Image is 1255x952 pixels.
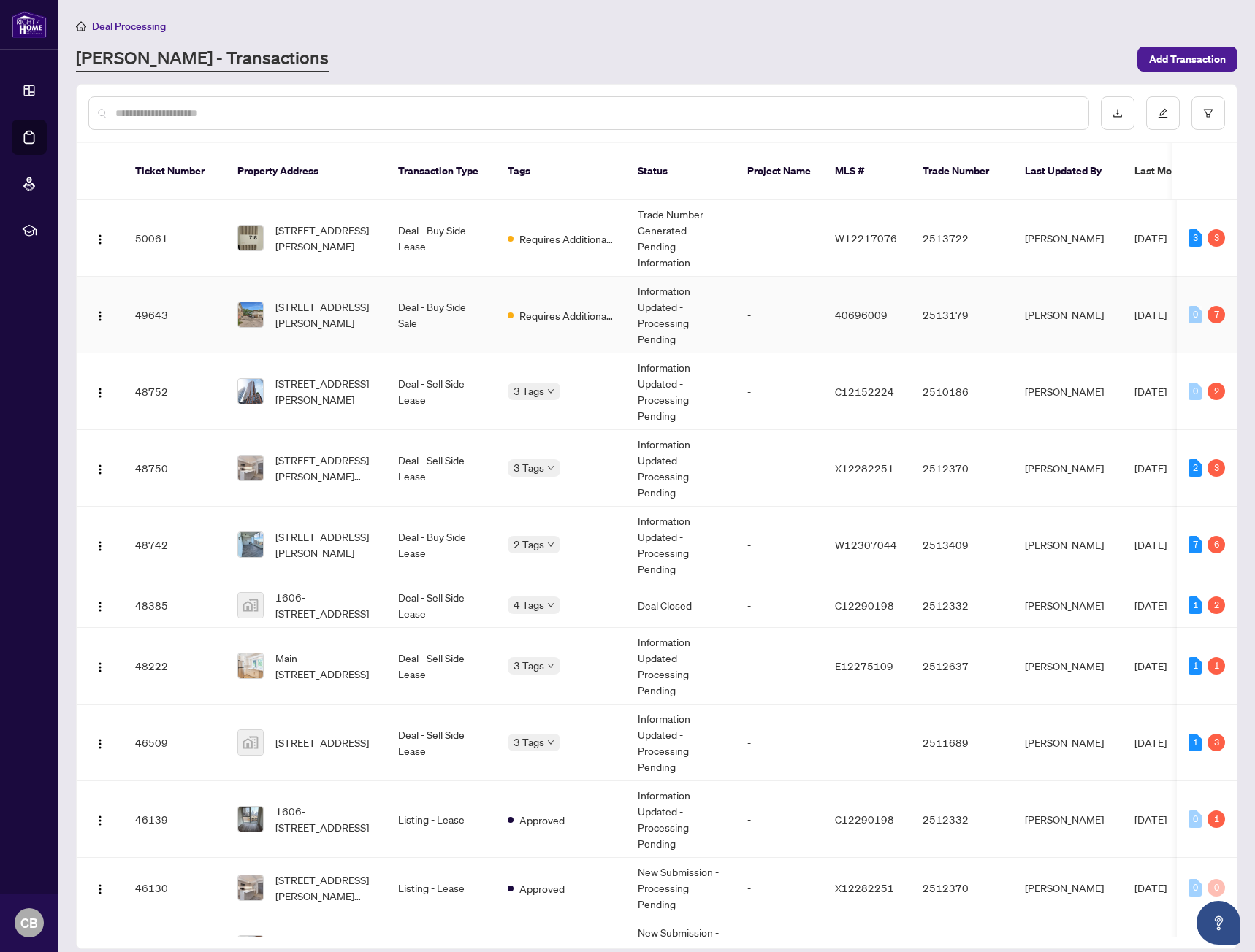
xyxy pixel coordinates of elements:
span: [DATE] [1134,461,1167,475]
td: 46509 [123,705,226,781]
td: 48750 [123,430,226,507]
button: Logo [88,654,112,677]
button: Logo [88,533,112,556]
img: thumbnail-img [238,456,263,480]
span: [DATE] [1134,231,1167,245]
div: 3 [1208,734,1225,751]
span: C12152224 [835,385,894,398]
span: Approved [519,812,565,828]
td: Information Updated - Processing Pending [626,628,736,705]
td: [PERSON_NAME] [1013,781,1123,858]
td: [PERSON_NAME] [1013,583,1123,628]
span: [DATE] [1134,308,1167,321]
td: [PERSON_NAME] [1013,507,1123,583]
td: Information Updated - Processing Pending [626,705,736,781]
span: X12282251 [835,881,894,894]
img: Logo [94,234,106,245]
td: [PERSON_NAME] [1013,705,1123,781]
button: Logo [88,876,112,899]
td: 46130 [123,858,226,918]
span: Requires Additional Docs [519,307,614,323]
td: 2510186 [911,353,1013,430]
img: thumbnail-img [238,302,263,327]
div: 2 [1189,459,1202,477]
span: [DATE] [1134,599,1167,612]
span: [STREET_ADDRESS][PERSON_NAME] [275,375,375,407]
td: - [736,430,823,507]
td: 2513722 [911,200,1013,277]
img: Logo [94,815,106,826]
div: 7 [1208,306,1225,323]
img: thumbnail-img [238,653,263,678]
th: Status [626,143,736,200]
span: 4 Tags [514,596,544,613]
div: 6 [1208,536,1225,553]
div: 1 [1208,810,1225,828]
td: Trade Number Generated - Pending Information [626,200,736,277]
div: 0 [1189,306,1202,323]
td: New Submission - Processing Pending [626,858,736,918]
td: Deal - Sell Side Lease [386,583,496,628]
img: thumbnail-img [238,593,263,618]
td: Deal - Buy Side Sale [386,277,496,353]
td: [PERSON_NAME] [1013,858,1123,918]
td: - [736,277,823,353]
span: Main-[STREET_ADDRESS] [275,650,375,682]
span: edit [1158,108,1168,118]
div: 0 [1208,879,1225,897]
td: 2512370 [911,430,1013,507]
td: Deal Closed [626,583,736,628]
td: 2512637 [911,628,1013,705]
td: 2513409 [911,507,1013,583]
span: down [547,602,554,609]
th: Last Updated By [1013,143,1123,200]
td: 49643 [123,277,226,353]
button: Logo [88,807,112,831]
th: Last Modified Date [1123,143,1254,200]
div: 3 [1189,229,1202,247]
td: [PERSON_NAME] [1013,430,1123,507]
button: Logo [88,303,112,326]
th: Property Address [226,143,386,200]
span: CB [20,913,38,933]
span: down [547,388,554,395]
td: - [736,200,823,277]
span: E12275109 [835,659,893,672]
button: Add Transaction [1137,47,1237,72]
span: 1606-[STREET_ADDRESS] [275,589,375,621]
div: 2 [1208,383,1225,400]
span: 2 Tags [514,536,544,553]
span: [DATE] [1134,881,1167,894]
td: 48385 [123,583,226,628]
td: Deal - Sell Side Lease [386,353,496,430]
span: X12282251 [835,461,894,475]
button: Open asap [1197,901,1240,945]
span: [DATE] [1134,813,1167,826]
td: 48222 [123,628,226,705]
a: [PERSON_NAME] - Transactions [76,46,329,72]
td: 2512370 [911,858,1013,918]
span: Last Modified Date [1134,163,1224,179]
td: 2511689 [911,705,1013,781]
span: 1606-[STREET_ADDRESS] [275,803,375,835]
div: 3 [1208,459,1225,477]
img: Logo [94,387,106,399]
span: [DATE] [1134,659,1167,672]
td: 48752 [123,353,226,430]
td: Information Updated - Processing Pending [626,430,736,507]
th: Ticket Number [123,143,226,200]
span: [DATE] [1134,385,1167,398]
span: W12307044 [835,538,897,551]
td: - [736,507,823,583]
span: W12217076 [835,231,897,245]
span: C12290198 [835,599,894,612]
td: 2512332 [911,781,1013,858]
td: [PERSON_NAME] [1013,277,1123,353]
span: down [547,739,554,746]
span: down [547,662,554,669]
td: Information Updated - Processing Pending [626,277,736,353]
span: [STREET_ADDRESS][PERSON_NAME] [275,529,375,561]
td: Deal - Buy Side Lease [386,507,496,583]
button: Logo [88,380,112,403]
img: Logo [94,738,106,750]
